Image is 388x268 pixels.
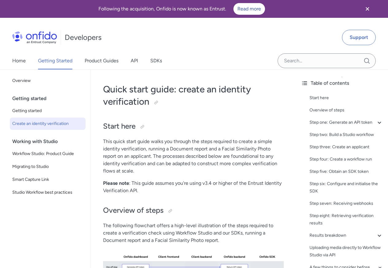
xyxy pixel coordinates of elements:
a: Step eight: Retrieving verification results [309,212,383,227]
a: Getting Started [38,52,72,69]
a: Support [342,30,376,45]
a: Step seven: Receiving webhooks [309,200,383,207]
h1: Developers [65,33,102,42]
input: Onfido search input field [278,53,376,68]
span: Getting started [12,107,83,115]
a: Step one: Generate an API token [309,119,383,126]
a: Results breakdown [309,232,383,239]
a: API [131,52,138,69]
a: Overview of steps [309,107,383,114]
a: Home [12,52,26,69]
svg: Close banner [364,5,371,13]
div: Working with Studio [12,135,88,148]
a: Overview [10,75,86,87]
a: Studio Workflow best practices [10,186,86,199]
strong: Please note [103,180,129,186]
h2: Start here [103,121,284,132]
h1: Quick start guide: create an identity verification [103,83,284,108]
a: Step five: Obtain an SDK token [309,168,383,175]
span: Overview [12,77,83,84]
span: Workflow Studio: Product Guide [12,150,83,157]
span: Smart Capture Link [12,176,83,183]
div: Table of contents [301,80,383,87]
span: Migrating to Studio [12,163,83,170]
div: Following the acquisition, Onfido is now known as Entrust. [7,3,356,15]
button: Close banner [356,1,379,17]
p: : This guide assumes you're using v3.4 or higher of the Entrust Identity Verification API. [103,180,284,194]
span: Studio Workflow best practices [12,189,83,196]
a: Getting started [10,105,86,117]
img: Onfido Logo [12,31,57,44]
a: Uploading media directly to Workflow Studio via API [309,244,383,259]
a: SDKs [150,52,162,69]
span: Create an identity verification [12,120,83,127]
a: Step three: Create an applicant [309,143,383,151]
a: Smart Capture Link [10,173,86,186]
div: Getting started [12,92,88,105]
a: Product Guides [85,52,118,69]
a: Start here [309,94,383,102]
a: Step six: Configure and initialise the SDK [309,180,383,195]
a: Create an identity verification [10,118,86,130]
p: This quick start guide walks you through the steps required to create a simple identity verificat... [103,138,284,175]
a: Read more [233,3,265,15]
h2: Overview of steps [103,205,284,216]
p: The following flowchart offers a high-level illustration of the steps required to create a verifi... [103,222,284,244]
a: Step four: Create a workflow run [309,156,383,163]
a: Migrating to Studio [10,161,86,173]
a: Step two: Build a Studio workflow [309,131,383,138]
a: Workflow Studio: Product Guide [10,148,86,160]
